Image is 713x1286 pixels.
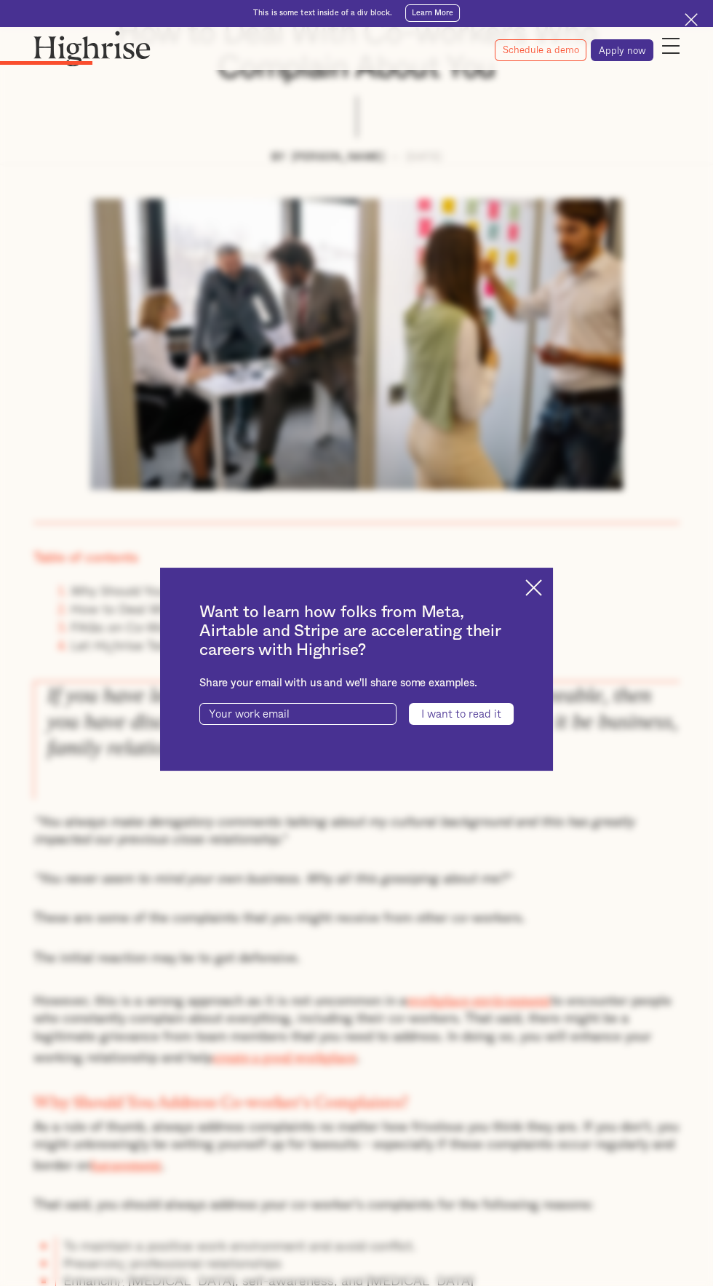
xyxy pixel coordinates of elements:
form: current-ascender-blog-article-modal-form [199,703,514,725]
img: Cross icon [525,579,542,596]
a: Schedule a demo [495,39,586,61]
h2: Want to learn how folks from Meta, Airtable and Stripe are accelerating their careers with Highrise? [199,603,514,659]
div: This is some text inside of a div block. [253,8,392,18]
a: Learn More [405,4,460,22]
input: Your work email [199,703,397,725]
img: Cross icon [685,13,698,26]
div: Share your email with us and we'll share some examples. [199,677,514,690]
img: Highrise logo [33,31,151,66]
input: I want to read it [409,703,514,725]
a: Apply now [591,39,653,61]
